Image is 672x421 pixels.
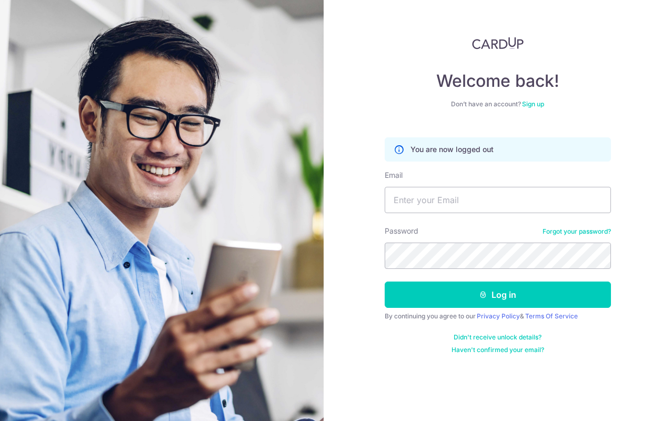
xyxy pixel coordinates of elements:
label: Password [385,226,418,236]
h4: Welcome back! [385,71,611,92]
label: Email [385,170,403,181]
div: Don’t have an account? [385,100,611,108]
a: Forgot your password? [543,227,611,236]
a: Sign up [522,100,544,108]
a: Privacy Policy [477,312,520,320]
img: CardUp Logo [472,37,524,49]
input: Enter your Email [385,187,611,213]
a: Haven't confirmed your email? [452,346,544,354]
div: By continuing you agree to our & [385,312,611,320]
p: You are now logged out [410,144,494,155]
a: Terms Of Service [525,312,578,320]
a: Didn't receive unlock details? [454,333,541,342]
button: Log in [385,282,611,308]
